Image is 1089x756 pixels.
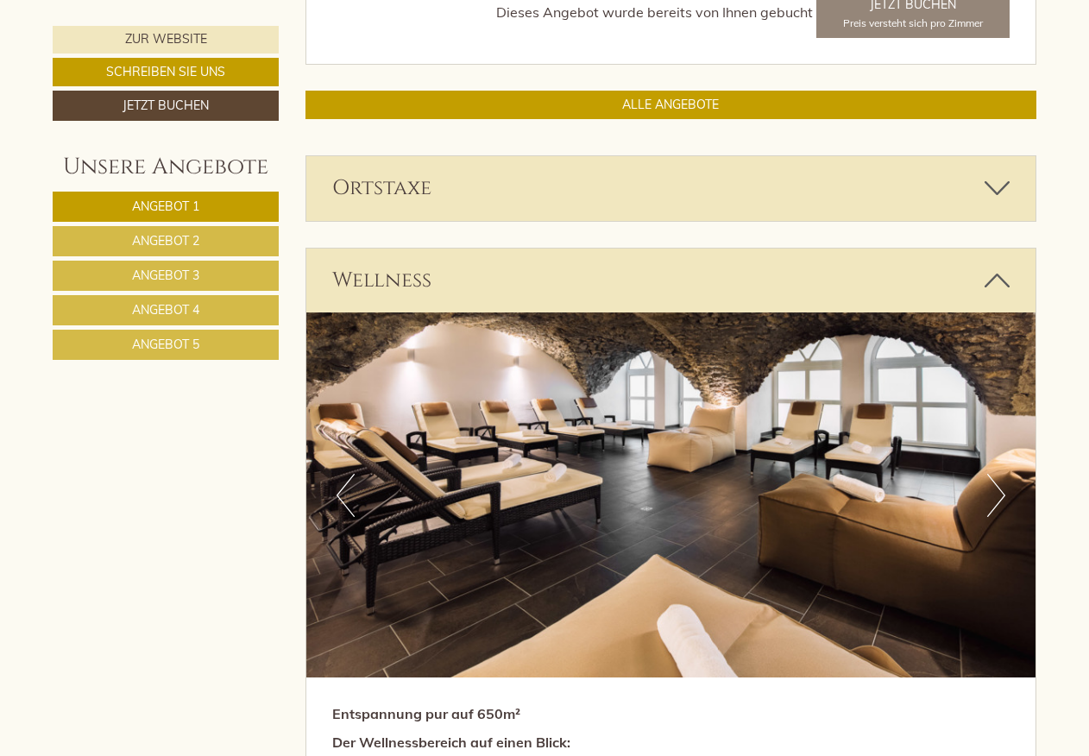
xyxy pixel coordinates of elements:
span: Angebot 4 [132,302,199,318]
div: Ortstaxe [306,156,1036,220]
span: Angebot 3 [132,268,199,283]
div: Wellness [306,249,1036,312]
a: ALLE ANGEBOTE [305,91,1037,119]
a: Jetzt buchen [53,91,279,121]
a: Zur Website [53,26,279,54]
strong: Entspannung pur auf 650m² [332,705,520,722]
span: Angebot 2 [132,233,199,249]
div: Unsere Angebote [53,151,279,183]
span: Angebot 1 [132,198,199,214]
button: Next [987,474,1005,517]
span: Dieses Angebot wurde bereits von Ihnen gebucht [496,3,813,21]
a: Schreiben Sie uns [53,58,279,86]
span: Angebot 5 [132,337,199,352]
button: Previous [337,474,355,517]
